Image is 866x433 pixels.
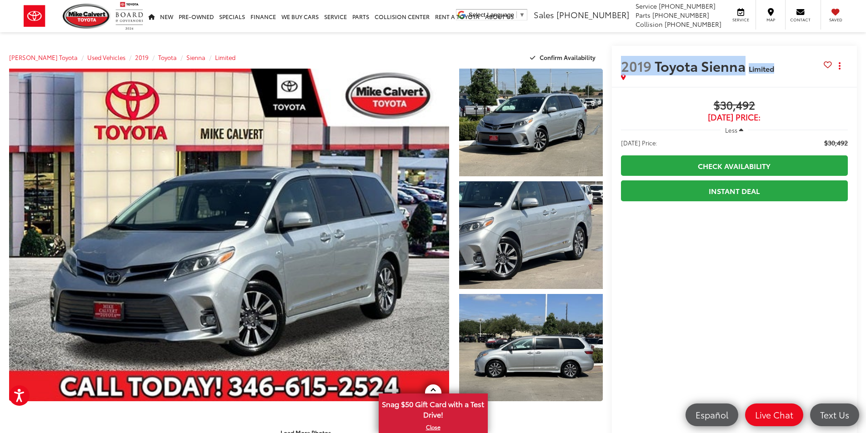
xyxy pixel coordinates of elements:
span: [PHONE_NUMBER] [659,1,716,10]
span: [DATE] Price: [621,138,657,147]
span: Service [636,1,657,10]
span: 2019 [621,56,651,75]
img: 2019 Toyota Sienna Limited [5,67,453,403]
a: Sienna [186,53,205,61]
a: Used Vehicles [87,53,125,61]
span: Collision [636,20,663,29]
a: Expand Photo 3 [459,294,603,402]
span: dropdown dots [839,62,841,70]
span: Español [691,409,733,420]
span: Contact [790,17,811,23]
span: [PHONE_NUMBER] [665,20,721,29]
img: 2019 Toyota Sienna Limited [457,67,604,177]
span: Less [725,126,737,134]
a: Limited [215,53,235,61]
img: 2019 Toyota Sienna Limited [457,293,604,403]
a: Español [686,403,738,426]
a: Expand Photo 0 [9,69,449,401]
a: Check Availability [621,155,848,176]
button: Confirm Availability [525,50,603,65]
a: Instant Deal [621,180,848,201]
a: 2019 [135,53,149,61]
span: $30,492 [621,99,848,113]
span: Snag $50 Gift Card with a Test Drive! [380,394,487,422]
button: Actions [832,58,848,74]
span: Live Chat [751,409,798,420]
span: Toyota Sienna [655,56,749,75]
span: Text Us [816,409,854,420]
span: Parts [636,10,651,20]
span: Map [761,17,781,23]
span: Confirm Availability [540,53,596,61]
button: Less [721,122,748,138]
span: [PHONE_NUMBER] [556,9,629,20]
a: [PERSON_NAME] Toyota [9,53,78,61]
a: Text Us [810,403,859,426]
span: Saved [826,17,846,23]
span: Sales [534,9,554,20]
span: [PHONE_NUMBER] [652,10,709,20]
span: $30,492 [824,138,848,147]
a: Toyota [158,53,177,61]
img: Mike Calvert Toyota [63,4,111,29]
a: Expand Photo 1 [459,69,603,176]
a: Live Chat [745,403,803,426]
span: ▼ [519,11,525,18]
img: 2019 Toyota Sienna Limited [457,180,604,290]
span: Service [731,17,751,23]
span: ​ [516,11,517,18]
span: [DATE] Price: [621,113,848,122]
span: Limited [749,63,774,74]
a: Expand Photo 2 [459,181,603,289]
